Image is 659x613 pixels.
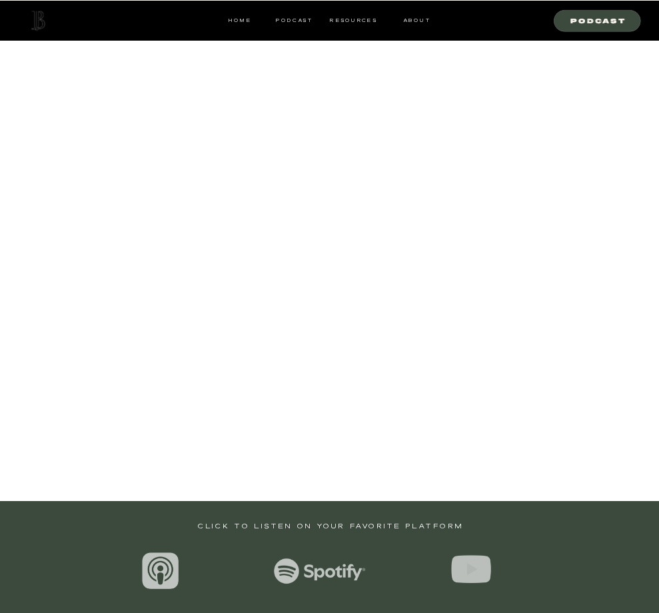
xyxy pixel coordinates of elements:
h3: Click to listen on your favorite platform [167,520,494,530]
a: ABOUT [402,15,430,25]
a: Podcast [560,15,635,25]
a: Podcast [273,15,316,25]
a: HOME [229,15,252,25]
a: resources [327,15,378,25]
